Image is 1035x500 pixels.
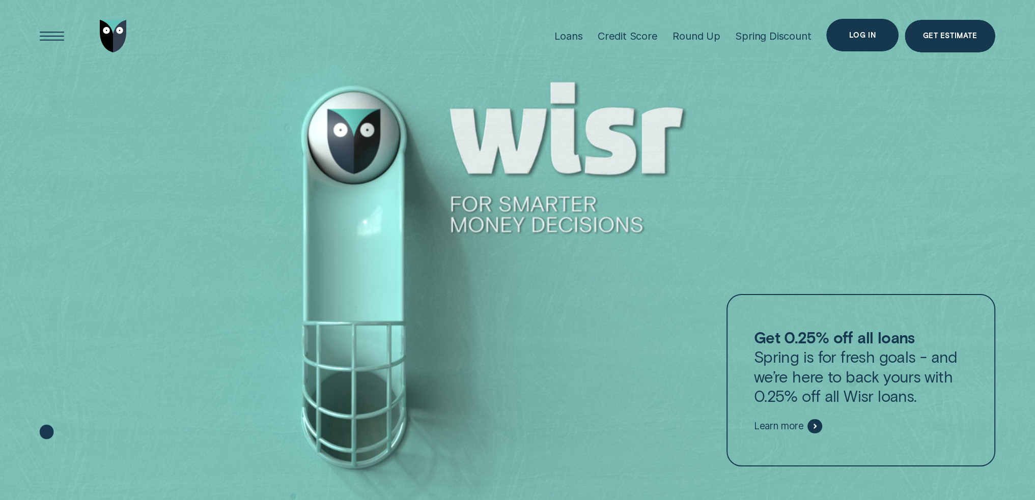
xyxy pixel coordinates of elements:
button: Log in [826,19,899,51]
span: Learn more [754,420,804,432]
strong: Get 0.25% off all loans [754,328,915,346]
a: Get 0.25% off all loansSpring is for fresh goals - and we’re here to back yours with 0.25% off al... [726,294,995,466]
div: Loans [554,30,582,42]
div: Spring Discount [735,30,811,42]
div: Log in [849,32,876,38]
button: Open Menu [36,20,68,52]
img: Wisr [100,20,127,52]
div: Credit Score [598,30,658,42]
a: Get Estimate [905,20,995,52]
p: Spring is for fresh goals - and we’re here to back yours with 0.25% off all Wisr loans. [754,328,968,406]
div: Round Up [673,30,720,42]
